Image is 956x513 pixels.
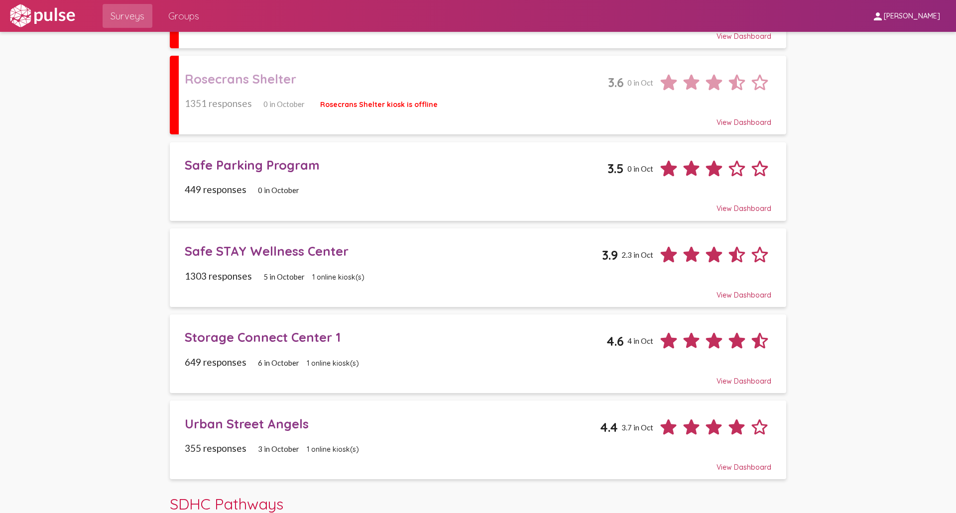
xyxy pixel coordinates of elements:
[263,100,305,108] span: 0 in October
[185,270,252,282] span: 1303 responses
[884,12,940,21] span: [PERSON_NAME]
[185,442,246,454] span: 355 responses
[185,184,246,195] span: 449 responses
[185,282,771,300] div: View Dashboard
[627,78,653,87] span: 0 in Oct
[307,359,359,368] span: 1 online kiosk(s)
[600,419,618,435] span: 4.4
[258,444,299,453] span: 3 in October
[185,416,600,431] div: Urban Street Angels
[608,75,624,90] span: 3.6
[258,358,299,367] span: 6 in October
[602,247,618,263] span: 3.9
[312,273,364,282] span: 1 online kiosk(s)
[185,98,252,109] span: 1351 responses
[103,4,152,28] a: Surveys
[185,109,771,127] div: View Dashboard
[872,10,884,22] mat-icon: person
[621,250,653,259] span: 2.3 in Oct
[627,164,653,173] span: 0 in Oct
[320,100,438,109] span: Rosecrans Shelter kiosk is offline
[170,401,787,479] a: Urban Street Angels4.43.7 in Oct355 responses3 in October1 online kiosk(s)View Dashboard
[160,4,207,28] a: Groups
[185,356,246,368] span: 649 responses
[258,186,299,195] span: 0 in October
[864,6,948,25] button: [PERSON_NAME]
[607,161,624,176] span: 3.5
[263,272,305,281] span: 5 in October
[606,333,624,349] span: 4.6
[307,445,359,454] span: 1 online kiosk(s)
[621,423,653,432] span: 3.7 in Oct
[8,3,77,28] img: white-logo.svg
[185,243,602,259] div: Safe STAY Wellness Center
[168,7,199,25] span: Groups
[185,157,607,173] div: Safe Parking Program
[627,336,653,345] span: 4 in Oct
[185,329,606,345] div: Storage Connect Center 1
[185,195,771,213] div: View Dashboard
[170,314,787,393] a: Storage Connect Center 14.64 in Oct649 responses6 in October1 online kiosk(s)View Dashboard
[185,454,771,472] div: View Dashboard
[170,56,787,134] a: Rosecrans Shelter3.60 in Oct1351 responses0 in OctoberRosecrans Shelter kiosk is offlineView Dash...
[170,142,787,221] a: Safe Parking Program3.50 in Oct449 responses0 in OctoberView Dashboard
[170,228,787,307] a: Safe STAY Wellness Center3.92.3 in Oct1303 responses5 in October1 online kiosk(s)View Dashboard
[185,368,771,386] div: View Dashboard
[111,7,144,25] span: Surveys
[185,71,608,87] div: Rosecrans Shelter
